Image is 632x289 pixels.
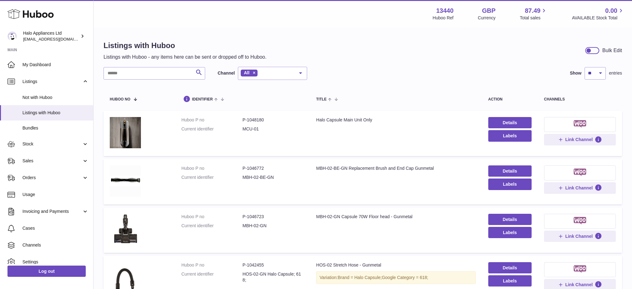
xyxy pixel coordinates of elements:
dd: MBH-02-BE-GN [243,174,304,180]
div: Huboo Ref [433,15,454,21]
img: woocommerce-small.png [574,120,586,128]
dt: Huboo P no [181,165,243,171]
span: Stock [22,141,82,147]
a: Details [488,117,532,128]
dd: P-1046772 [243,165,304,171]
span: Usage [22,192,89,198]
dd: HOS-02-GN Halo Capsule; 618; [243,271,304,283]
span: My Dashboard [22,62,89,68]
span: [EMAIL_ADDRESS][DOMAIN_NAME] [23,37,92,42]
span: All [244,70,249,75]
img: woocommerce-small.png [574,217,586,224]
img: Halo Capsule Main Unit Only [110,117,141,148]
dd: P-1046723 [243,214,304,220]
dt: Current identifier [181,126,243,132]
span: Listings [22,79,82,85]
span: Link Channel [565,137,593,142]
span: 0.00 [605,7,617,15]
h1: Listings with Huboo [104,41,267,51]
a: Details [488,165,532,177]
div: action [488,97,532,101]
span: Bundles [22,125,89,131]
p: Listings with Huboo - any items here can be sent or dropped off to Huboo. [104,54,267,61]
button: Labels [488,179,532,190]
div: MBH-02-GN Capsule 70W Floor head - Gunmetal [316,214,476,220]
dt: Huboo P no [181,214,243,220]
button: Link Channel [544,134,616,145]
button: Link Channel [544,182,616,193]
a: Details [488,214,532,225]
img: woocommerce-small.png [574,169,586,176]
span: Invoicing and Payments [22,208,82,214]
div: Halo Capsule Main Unit Only [316,117,476,123]
span: Sales [22,158,82,164]
strong: 13440 [436,7,454,15]
span: Huboo no [110,97,130,101]
button: Labels [488,227,532,238]
a: Details [488,262,532,273]
img: woocommerce-small.png [574,265,586,273]
a: 0.00 AVAILABLE Stock Total [572,7,625,21]
span: Google Category = 618; [382,275,428,280]
dt: Huboo P no [181,117,243,123]
div: Currency [478,15,496,21]
span: Not with Huboo [22,95,89,100]
div: Variation: [316,271,476,284]
div: MBH-02-BE-GN Replacement Brush and End Cap Gunmetal [316,165,476,171]
span: Orders [22,175,82,181]
a: Log out [7,266,86,277]
span: Listings with Huboo [22,110,89,116]
span: 87.49 [525,7,540,15]
dt: Current identifier [181,174,243,180]
span: AVAILABLE Stock Total [572,15,625,21]
span: identifier [192,97,213,101]
div: channels [544,97,616,101]
dt: Current identifier [181,223,243,229]
img: MBH-02-BE-GN Replacement Brush and End Cap Gunmetal [110,165,141,197]
dd: MCU-01 [243,126,304,132]
strong: GBP [482,7,495,15]
span: title [316,97,326,101]
span: entries [609,70,622,76]
dt: Huboo P no [181,262,243,268]
div: HOS-02 Stretch Hose - Gunmetal [316,262,476,268]
span: Link Channel [565,185,593,191]
a: 87.49 Total sales [520,7,548,21]
img: internalAdmin-13440@internal.huboo.com [7,32,17,41]
label: Show [570,70,581,76]
div: Halo Appliances Ltd [23,30,79,42]
dd: P-1042455 [243,262,304,268]
img: MBH-02-GN Capsule 70W Floor head - Gunmetal [110,214,141,245]
span: Link Channel [565,233,593,239]
span: Cases [22,225,89,231]
div: Bulk Edit [602,47,622,54]
dd: MBH-02-GN [243,223,304,229]
span: Settings [22,259,89,265]
span: Brand = Halo Capsule; [338,275,382,280]
button: Link Channel [544,231,616,242]
span: Total sales [520,15,548,21]
label: Channel [218,70,235,76]
button: Labels [488,130,532,141]
dt: Current identifier [181,271,243,283]
dd: P-1048180 [243,117,304,123]
button: Labels [488,275,532,287]
span: Link Channel [565,282,593,287]
span: Channels [22,242,89,248]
